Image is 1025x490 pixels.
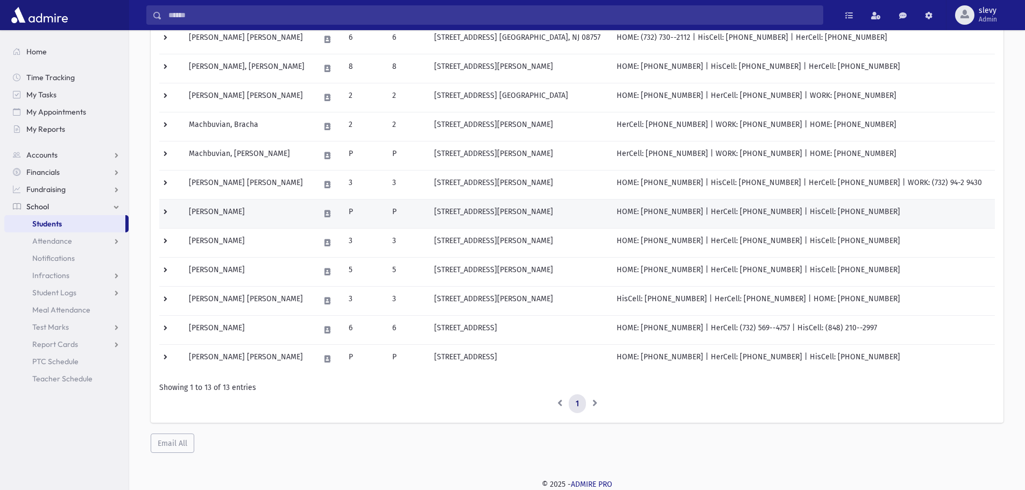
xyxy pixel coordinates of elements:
[26,150,58,160] span: Accounts
[182,170,313,199] td: [PERSON_NAME] [PERSON_NAME]
[182,25,313,54] td: [PERSON_NAME] [PERSON_NAME]
[610,25,995,54] td: HOME: (732) 730--2112 | HisCell: [PHONE_NUMBER] | HerCell: [PHONE_NUMBER]
[428,112,610,141] td: [STREET_ADDRESS][PERSON_NAME]
[182,344,313,373] td: [PERSON_NAME] [PERSON_NAME]
[182,54,313,83] td: [PERSON_NAME], [PERSON_NAME]
[146,479,1008,490] div: © 2025 -
[4,164,129,181] a: Financials
[342,199,386,228] td: P
[4,43,129,60] a: Home
[610,344,995,373] td: HOME: [PHONE_NUMBER] | HerCell: [PHONE_NUMBER] | HisCell: [PHONE_NUMBER]
[162,5,823,25] input: Search
[26,167,60,177] span: Financials
[159,382,995,393] div: Showing 1 to 13 of 13 entries
[182,112,313,141] td: Machbuvian, Bracha
[4,267,129,284] a: Infractions
[182,228,313,257] td: [PERSON_NAME]
[342,286,386,315] td: 3
[26,47,47,56] span: Home
[182,199,313,228] td: [PERSON_NAME]
[4,120,129,138] a: My Reports
[610,257,995,286] td: HOME: [PHONE_NUMBER] | HerCell: [PHONE_NUMBER] | HisCell: [PHONE_NUMBER]
[386,141,427,170] td: P
[182,141,313,170] td: Machbuvian, [PERSON_NAME]
[4,284,129,301] a: Student Logs
[9,4,70,26] img: AdmirePro
[4,86,129,103] a: My Tasks
[610,286,995,315] td: HisCell: [PHONE_NUMBER] | HerCell: [PHONE_NUMBER] | HOME: [PHONE_NUMBER]
[4,198,129,215] a: School
[610,315,995,344] td: HOME: [PHONE_NUMBER] | HerCell: (732) 569--4757 | HisCell: (848) 210--2997
[386,54,427,83] td: 8
[4,215,125,232] a: Students
[182,286,313,315] td: [PERSON_NAME] [PERSON_NAME]
[342,170,386,199] td: 3
[342,141,386,170] td: P
[26,73,75,82] span: Time Tracking
[4,353,129,370] a: PTC Schedule
[342,54,386,83] td: 8
[4,250,129,267] a: Notifications
[342,257,386,286] td: 5
[386,257,427,286] td: 5
[151,434,194,453] button: Email All
[4,370,129,387] a: Teacher Schedule
[610,170,995,199] td: HOME: [PHONE_NUMBER] | HisCell: [PHONE_NUMBER] | HerCell: [PHONE_NUMBER] | WORK: (732) 94-2 9430
[428,286,610,315] td: [STREET_ADDRESS][PERSON_NAME]
[32,271,69,280] span: Infractions
[32,236,72,246] span: Attendance
[428,199,610,228] td: [STREET_ADDRESS][PERSON_NAME]
[386,315,427,344] td: 6
[182,83,313,112] td: [PERSON_NAME] [PERSON_NAME]
[4,318,129,336] a: Test Marks
[4,69,129,86] a: Time Tracking
[342,112,386,141] td: 2
[386,112,427,141] td: 2
[428,315,610,344] td: [STREET_ADDRESS]
[32,339,78,349] span: Report Cards
[610,83,995,112] td: HOME: [PHONE_NUMBER] | HerCell: [PHONE_NUMBER] | WORK: [PHONE_NUMBER]
[32,253,75,263] span: Notifications
[4,181,129,198] a: Fundraising
[32,357,79,366] span: PTC Schedule
[32,219,62,229] span: Students
[32,374,93,384] span: Teacher Schedule
[182,257,313,286] td: [PERSON_NAME]
[4,232,129,250] a: Attendance
[386,83,427,112] td: 2
[979,6,997,15] span: slevy
[428,141,610,170] td: [STREET_ADDRESS][PERSON_NAME]
[4,103,129,120] a: My Appointments
[610,199,995,228] td: HOME: [PHONE_NUMBER] | HerCell: [PHONE_NUMBER] | HisCell: [PHONE_NUMBER]
[182,315,313,344] td: [PERSON_NAME]
[428,257,610,286] td: [STREET_ADDRESS][PERSON_NAME]
[342,83,386,112] td: 2
[342,315,386,344] td: 6
[610,141,995,170] td: HerCell: [PHONE_NUMBER] | WORK: [PHONE_NUMBER] | HOME: [PHONE_NUMBER]
[4,336,129,353] a: Report Cards
[386,344,427,373] td: P
[979,15,997,24] span: Admin
[569,394,586,414] a: 1
[26,107,86,117] span: My Appointments
[428,228,610,257] td: [STREET_ADDRESS][PERSON_NAME]
[428,25,610,54] td: [STREET_ADDRESS] [GEOGRAPHIC_DATA], NJ 08757
[342,344,386,373] td: P
[428,83,610,112] td: [STREET_ADDRESS] [GEOGRAPHIC_DATA]
[4,146,129,164] a: Accounts
[26,90,56,100] span: My Tasks
[571,480,612,489] a: ADMIRE PRO
[386,286,427,315] td: 3
[428,344,610,373] td: [STREET_ADDRESS]
[610,54,995,83] td: HOME: [PHONE_NUMBER] | HisCell: [PHONE_NUMBER] | HerCell: [PHONE_NUMBER]
[386,170,427,199] td: 3
[386,199,427,228] td: P
[610,112,995,141] td: HerCell: [PHONE_NUMBER] | WORK: [PHONE_NUMBER] | HOME: [PHONE_NUMBER]
[26,124,65,134] span: My Reports
[26,202,49,211] span: School
[428,170,610,199] td: [STREET_ADDRESS][PERSON_NAME]
[26,184,66,194] span: Fundraising
[610,228,995,257] td: HOME: [PHONE_NUMBER] | HerCell: [PHONE_NUMBER] | HisCell: [PHONE_NUMBER]
[342,25,386,54] td: 6
[342,228,386,257] td: 3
